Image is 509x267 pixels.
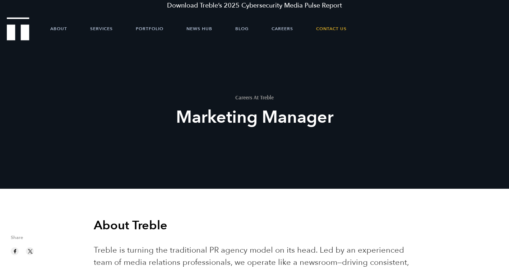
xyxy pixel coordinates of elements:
[12,248,18,254] img: facebook sharing button
[27,248,33,254] img: twitter sharing button
[7,17,29,40] img: Treble logo
[90,18,113,39] a: Services
[50,18,67,39] a: About
[272,18,293,39] a: Careers
[316,18,347,39] a: Contact Us
[94,217,167,234] b: About Treble
[7,18,29,40] a: Treble Homepage
[122,95,387,100] h1: Careers At Treble
[186,18,212,39] a: News Hub
[136,18,163,39] a: Portfolio
[235,18,249,39] a: Blog
[11,235,83,244] span: Share
[122,106,387,128] h2: Marketing Manager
